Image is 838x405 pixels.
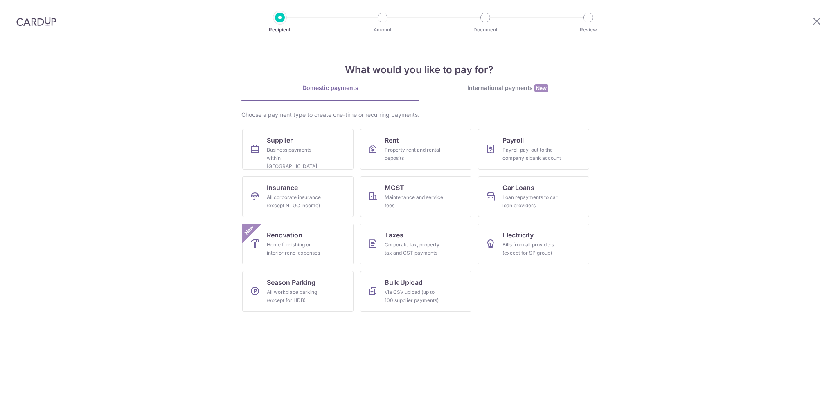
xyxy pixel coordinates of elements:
[241,63,597,77] h4: What would you like to pay for?
[534,84,548,92] span: New
[360,176,471,217] a: MCSTMaintenance and service fees
[242,271,354,312] a: Season ParkingAll workplace parking (except for HDB)
[267,288,326,304] div: All workplace parking (except for HDB)
[385,230,403,240] span: Taxes
[360,224,471,264] a: TaxesCorporate tax, property tax and GST payments
[502,230,534,240] span: Electricity
[478,224,589,264] a: ElectricityBills from all providers (except for SP group)
[267,277,315,287] span: Season Parking
[385,277,423,287] span: Bulk Upload
[242,176,354,217] a: InsuranceAll corporate insurance (except NTUC Income)
[419,84,597,92] div: International payments
[360,271,471,312] a: Bulk UploadVia CSV upload (up to 100 supplier payments)
[502,183,534,192] span: Car Loans
[16,16,56,26] img: CardUp
[241,84,419,92] div: Domestic payments
[478,129,589,170] a: PayrollPayroll pay-out to the company's bank account
[502,146,561,162] div: Payroll pay-out to the company's bank account
[242,129,354,170] a: SupplierBusiness payments within [GEOGRAPHIC_DATA]
[385,135,399,145] span: Rent
[267,193,326,210] div: All corporate insurance (except NTUC Income)
[455,26,516,34] p: Document
[243,224,256,237] span: New
[502,193,561,210] div: Loan repayments to car loan providers
[385,183,404,192] span: MCST
[385,241,444,257] div: Corporate tax, property tax and GST payments
[558,26,619,34] p: Review
[786,380,830,401] iframe: Opens a widget where you can find more information
[267,230,302,240] span: Renovation
[385,193,444,210] div: Maintenance and service fees
[250,26,310,34] p: Recipient
[478,176,589,217] a: Car LoansLoan repayments to car loan providers
[502,241,561,257] div: Bills from all providers (except for SP group)
[360,129,471,170] a: RentProperty rent and rental deposits
[241,111,597,119] div: Choose a payment type to create one-time or recurring payments.
[267,146,326,170] div: Business payments within [GEOGRAPHIC_DATA]
[352,26,413,34] p: Amount
[385,146,444,162] div: Property rent and rental deposits
[502,135,524,145] span: Payroll
[267,183,298,192] span: Insurance
[267,135,293,145] span: Supplier
[267,241,326,257] div: Home furnishing or interior reno-expenses
[385,288,444,304] div: Via CSV upload (up to 100 supplier payments)
[242,224,354,264] a: RenovationHome furnishing or interior reno-expensesNew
